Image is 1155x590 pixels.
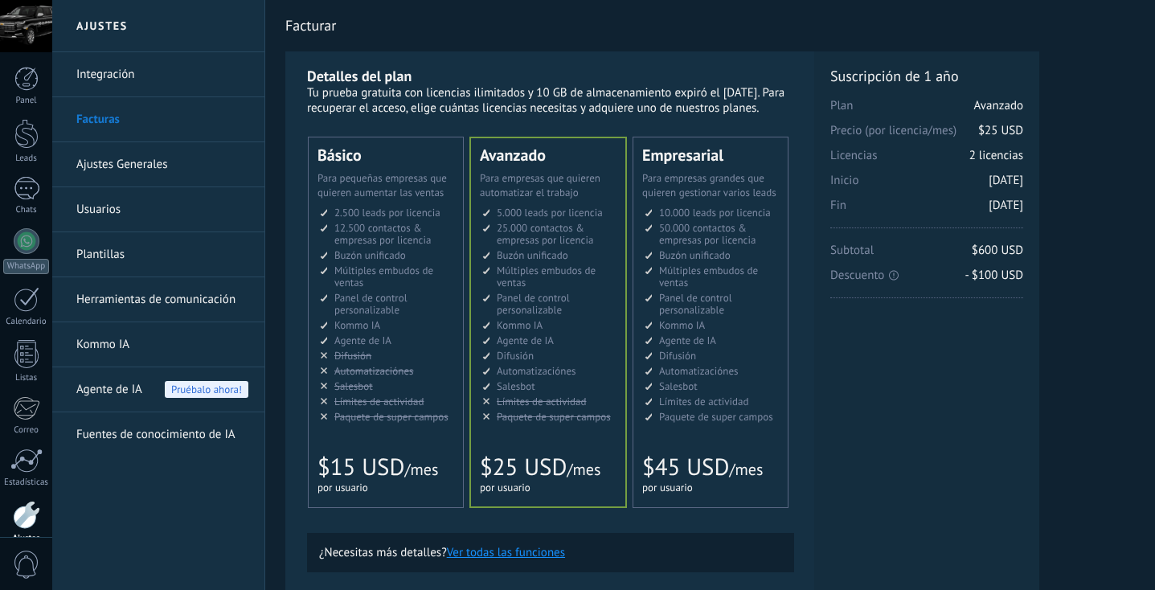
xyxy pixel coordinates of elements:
span: por usuario [480,481,530,494]
span: Límites de actividad [497,395,587,408]
span: $600 USD [972,243,1023,258]
span: Límites de actividad [659,395,749,408]
span: por usuario [642,481,693,494]
span: 25.000 contactos & empresas por licencia [497,221,593,247]
span: 2 licencias [969,148,1023,163]
a: Integración [76,52,248,97]
p: ¿Necesitas más detalles? [319,545,782,560]
a: Agente de IA Pruébalo ahora! [76,367,248,412]
span: Plan [830,98,1023,123]
a: Usuarios [76,187,248,232]
span: Descuento [830,268,1023,283]
li: Herramientas de comunicación [52,277,264,322]
div: Empresarial [642,147,779,163]
div: Listas [3,373,50,383]
span: Automatizaciónes [659,364,739,378]
span: Salesbot [334,379,373,393]
span: Kommo IA [497,318,543,332]
span: Agente de IA [334,334,391,347]
span: $45 USD [642,452,729,482]
span: $25 USD [480,452,567,482]
span: $15 USD [317,452,404,482]
span: 50.000 contactos & empresas por licencia [659,221,756,247]
span: Panel de control personalizable [659,291,732,317]
b: Detalles del plan [307,67,412,85]
span: /mes [567,459,600,480]
div: Ajustes [3,534,50,544]
div: Básico [317,147,454,163]
span: Inicio [830,173,1023,198]
a: Ajustes Generales [76,142,248,187]
span: Difusión [659,349,696,363]
span: /mes [404,459,438,480]
span: - $100 USD [965,268,1023,283]
span: Para empresas grandes que quieren gestionar varios leads [642,171,776,199]
li: Usuarios [52,187,264,232]
span: Fin [830,198,1023,223]
span: Múltiples embudos de ventas [334,264,433,289]
span: Agente de IA [497,334,554,347]
span: 12.500 contactos & empresas por licencia [334,221,431,247]
div: Calendario [3,317,50,327]
a: Plantillas [76,232,248,277]
li: Integración [52,52,264,97]
li: Facturas [52,97,264,142]
span: Kommo IA [334,318,380,332]
span: Facturar [285,17,336,34]
span: Salesbot [659,379,698,393]
span: Para pequeñas empresas que quieren aumentar las ventas [317,171,447,199]
div: WhatsApp [3,259,49,274]
span: Avanzado [974,98,1023,113]
li: Ajustes Generales [52,142,264,187]
span: Subtotal [830,243,1023,268]
span: Salesbot [497,379,535,393]
li: Agente de IA [52,367,264,412]
a: Kommo IA [76,322,248,367]
span: Paquete de super campos [659,410,773,424]
span: /mes [729,459,763,480]
div: Leads [3,154,50,164]
span: Límites de actividad [334,395,424,408]
span: 10.000 leads por licencia [659,206,771,219]
a: Herramientas de comunicación [76,277,248,322]
span: Automatizaciónes [334,364,414,378]
span: Buzón unificado [497,248,568,262]
span: Pruébalo ahora! [165,381,248,398]
span: Múltiples embudos de ventas [497,264,596,289]
span: Difusión [334,349,371,363]
span: Difusión [497,349,534,363]
span: Paquete de super campos [334,410,448,424]
span: Agente de IA [76,367,142,412]
span: por usuario [317,481,368,494]
span: Panel de control personalizable [334,291,408,317]
div: Chats [3,205,50,215]
a: Fuentes de conocimiento de IA [76,412,248,457]
div: Correo [3,425,50,436]
div: Estadísticas [3,477,50,488]
span: [DATE] [989,173,1023,188]
span: [DATE] [989,198,1023,213]
li: Plantillas [52,232,264,277]
span: Para empresas que quieren automatizar el trabajo [480,171,600,199]
a: Facturas [76,97,248,142]
span: Múltiples embudos de ventas [659,264,758,289]
span: Kommo IA [659,318,705,332]
button: Ver todas las funciones [447,545,565,560]
span: Buzón unificado [659,248,731,262]
span: Licencias [830,148,1023,173]
span: 2.500 leads por licencia [334,206,440,219]
span: 5.000 leads por licencia [497,206,603,219]
span: $25 USD [978,123,1023,138]
div: Tu prueba gratuita con licencias ilimitados y 10 GB de almacenamiento expiró el [DATE]. Para recu... [307,85,794,116]
span: Agente de IA [659,334,716,347]
li: Kommo IA [52,322,264,367]
span: Suscripción de 1 año [830,67,1023,85]
li: Fuentes de conocimiento de IA [52,412,264,457]
span: Buzón unificado [334,248,406,262]
span: Paquete de super campos [497,410,611,424]
span: Panel de control personalizable [497,291,570,317]
div: Avanzado [480,147,616,163]
span: Automatizaciónes [497,364,576,378]
div: Panel [3,96,50,106]
span: Precio (por licencia/mes) [830,123,1023,148]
